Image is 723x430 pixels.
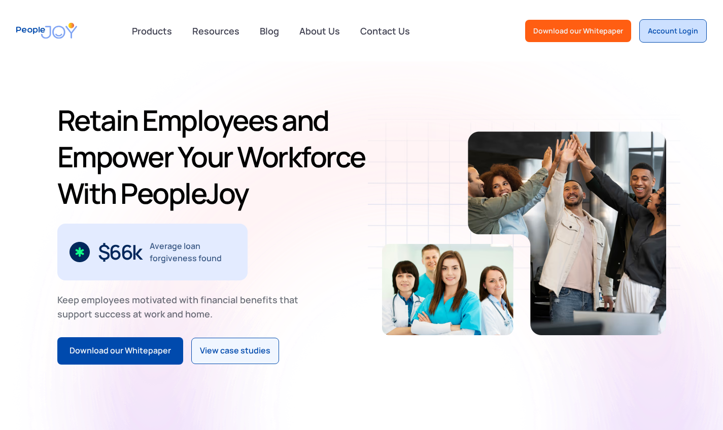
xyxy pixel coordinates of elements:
[16,16,77,45] a: home
[98,244,142,260] div: $66k
[57,293,307,321] div: Keep employees motivated with financial benefits that support success at work and home.
[57,224,248,280] div: 2 / 3
[354,20,416,42] a: Contact Us
[200,344,270,357] div: View case studies
[525,20,631,42] a: Download our Whitepaper
[57,102,374,211] h1: Retain Employees and Empower Your Workforce With PeopleJoy
[186,20,246,42] a: Resources
[254,20,285,42] a: Blog
[533,26,623,36] div: Download our Whitepaper
[648,26,698,36] div: Account Login
[382,244,513,335] img: Retain-Employees-PeopleJoy
[293,20,346,42] a: About Us
[191,338,279,364] a: View case studies
[70,344,171,357] div: Download our Whitepaper
[150,240,235,264] div: Average loan forgiveness found
[126,21,178,41] div: Products
[468,131,666,335] img: Retain-Employees-PeopleJoy
[639,19,707,43] a: Account Login
[57,337,183,365] a: Download our Whitepaper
